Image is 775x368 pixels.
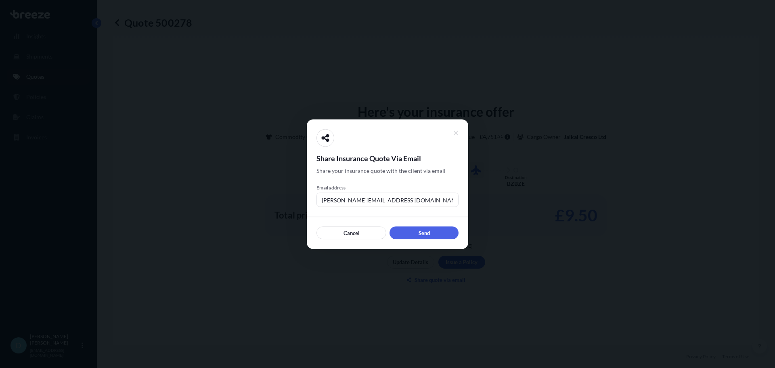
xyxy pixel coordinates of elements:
[419,229,430,237] p: Send
[316,226,386,239] button: Cancel
[344,229,360,237] p: Cancel
[316,166,446,175] span: Share your insurance quote with the client via email
[316,184,459,191] span: Email address
[316,192,459,207] input: example@gmail.com
[390,226,459,239] button: Send
[316,153,459,163] span: Share Insurance Quote Via Email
